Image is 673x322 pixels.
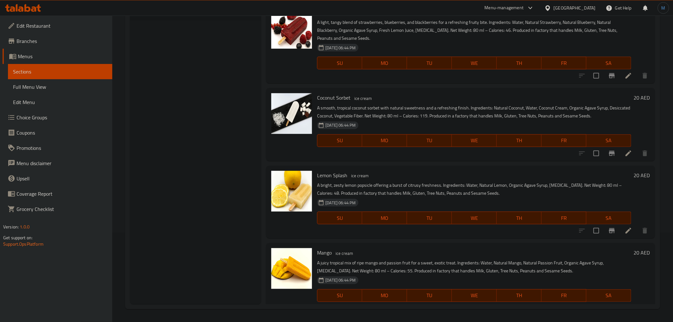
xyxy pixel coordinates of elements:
[317,57,362,69] button: SU
[497,212,542,224] button: TH
[625,150,632,157] a: Edit menu item
[8,94,112,110] a: Edit Menu
[17,190,107,198] span: Coverage Report
[3,223,19,231] span: Version:
[323,200,358,206] span: [DATE] 06:44 PM
[637,68,653,83] button: delete
[3,234,32,242] span: Get support on:
[586,212,631,224] button: SA
[410,291,449,300] span: TU
[352,95,374,102] span: ice cream
[454,213,494,223] span: WE
[365,213,405,223] span: MO
[3,156,112,171] a: Menu disclaimer
[662,4,665,11] span: M
[637,301,653,316] button: delete
[3,171,112,186] a: Upsell
[17,144,107,152] span: Promotions
[3,201,112,217] a: Grocery Checklist
[323,45,358,51] span: [DATE] 06:44 PM
[625,227,632,234] a: Edit menu item
[499,136,539,145] span: TH
[589,291,629,300] span: SA
[410,136,449,145] span: TU
[542,289,586,302] button: FR
[586,57,631,69] button: SA
[317,212,362,224] button: SU
[271,93,312,134] img: Coconut Sorbet
[499,291,539,300] span: TH
[352,94,374,102] div: ice cream
[604,223,620,238] button: Branch-specific-item
[317,18,631,42] p: A light, tangy blend of strawberries, blueberries, and blackberries for a refreshing fruity bite....
[3,110,112,125] a: Choice Groups
[17,22,107,30] span: Edit Restaurant
[586,289,631,302] button: SA
[554,4,596,11] div: [GEOGRAPHIC_DATA]
[365,291,405,300] span: MO
[452,57,497,69] button: WE
[362,289,407,302] button: MO
[317,171,347,180] span: Lemon Splash
[485,4,524,12] div: Menu-management
[497,134,542,147] button: TH
[333,249,356,257] div: ice cream
[544,136,584,145] span: FR
[317,104,631,120] p: A smooth, tropical coconut sorbet with natural sweetness and a refreshing finish. Ingredients: Na...
[604,68,620,83] button: Branch-specific-item
[349,172,371,179] span: ice cream
[542,134,586,147] button: FR
[271,8,312,49] img: Berry Mix
[452,289,497,302] button: WE
[323,122,358,128] span: [DATE] 06:44 PM
[317,289,362,302] button: SU
[407,212,452,224] button: TU
[637,146,653,161] button: delete
[317,181,631,197] p: A bright, zesty lemon popsicle offering a burst of citrusy freshness. Ingredients: Water, Natural...
[407,289,452,302] button: TU
[365,59,405,68] span: MO
[317,93,350,102] span: Coconut Sorbet
[362,57,407,69] button: MO
[590,147,603,160] span: Select to update
[18,52,107,60] span: Menus
[362,134,407,147] button: MO
[497,57,542,69] button: TH
[542,57,586,69] button: FR
[544,59,584,68] span: FR
[317,248,332,257] span: Mango
[634,93,650,102] h6: 20 AED
[3,125,112,140] a: Coupons
[362,212,407,224] button: MO
[20,223,30,231] span: 1.0.0
[590,302,603,315] span: Select to update
[586,134,631,147] button: SA
[17,175,107,182] span: Upsell
[454,59,494,68] span: WE
[410,59,449,68] span: TU
[407,134,452,147] button: TU
[3,33,112,49] a: Branches
[604,301,620,316] button: Branch-specific-item
[454,291,494,300] span: WE
[454,136,494,145] span: WE
[317,134,362,147] button: SU
[589,59,629,68] span: SA
[589,136,629,145] span: SA
[317,259,631,275] p: A juicy tropical mix of ripe mango and passion fruit for a sweet, exotic treat. Ingredients: Wate...
[634,8,650,17] h6: 20 AED
[13,68,107,75] span: Sections
[604,146,620,161] button: Branch-specific-item
[637,223,653,238] button: delete
[271,248,312,289] img: Mango
[3,186,112,201] a: Coverage Report
[320,291,360,300] span: SU
[17,37,107,45] span: Branches
[544,213,584,223] span: FR
[410,213,449,223] span: TU
[17,129,107,136] span: Coupons
[3,240,44,248] a: Support.OpsPlatform
[452,134,497,147] button: WE
[13,83,107,91] span: Full Menu View
[17,205,107,213] span: Grocery Checklist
